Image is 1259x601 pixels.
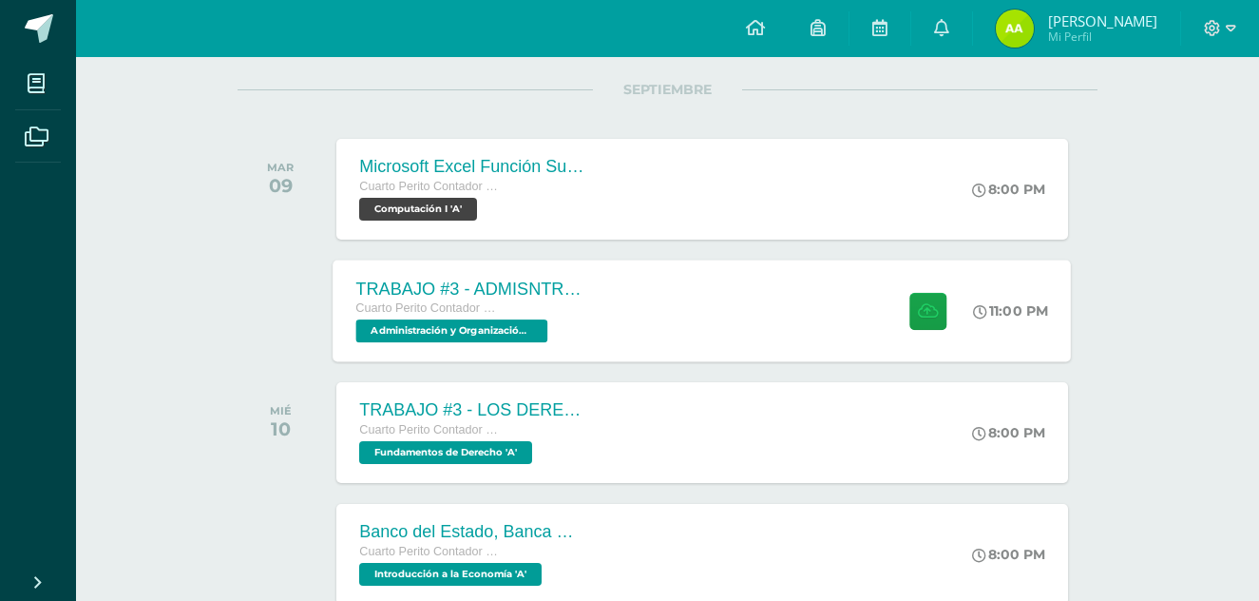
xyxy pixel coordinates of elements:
[270,417,292,440] div: 10
[359,180,502,193] span: Cuarto Perito Contador con Orientación en Computación
[267,161,294,174] div: MAR
[359,157,587,177] div: Microsoft Excel Función Sumar.Si.conjunto
[359,198,477,221] span: Computación I 'A'
[972,546,1045,563] div: 8:00 PM
[359,400,587,420] div: TRABAJO #3 - LOS DERECHOS HUMANOS
[359,563,542,586] span: Introducción a la Economía 'A'
[356,279,586,299] div: TRABAJO #3 - ADMISNTRACIÓN PÚBLICA
[972,181,1045,198] div: 8:00 PM
[267,174,294,197] div: 09
[974,302,1049,320] div: 11:00 PM
[270,404,292,417] div: MIÉ
[972,424,1045,441] div: 8:00 PM
[356,320,548,342] span: Administración y Organización de Oficina 'A'
[359,545,502,558] span: Cuarto Perito Contador con Orientación en Computación
[1048,29,1157,45] span: Mi Perfil
[593,81,742,98] span: SEPTIEMBRE
[996,10,1034,48] img: 760dcc1ed53ca33840946989987cded5.png
[1048,11,1157,30] span: [PERSON_NAME]
[356,301,501,315] span: Cuarto Perito Contador con Orientación en Computación
[359,423,502,436] span: Cuarto Perito Contador con Orientación en Computación
[359,522,587,542] div: Banco del Estado, Banca Múltiple.
[359,441,532,464] span: Fundamentos de Derecho 'A'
